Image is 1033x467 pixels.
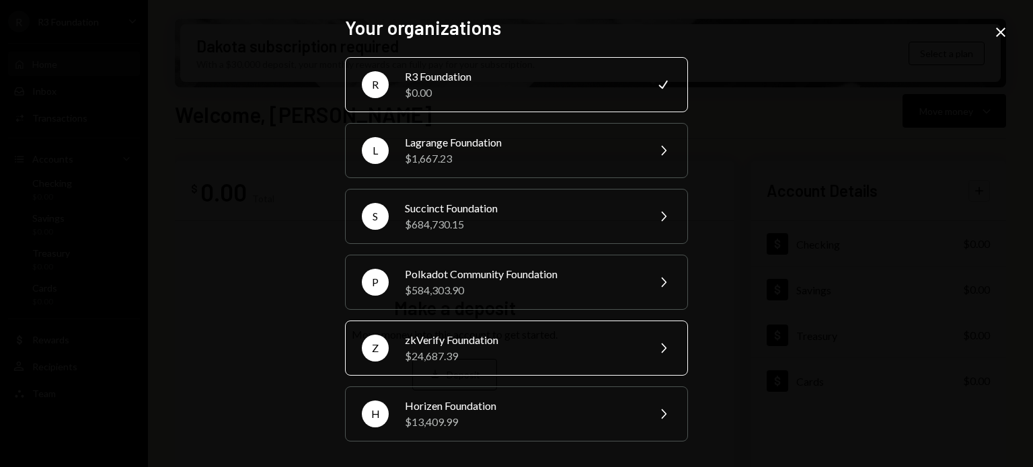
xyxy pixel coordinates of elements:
div: P [362,269,389,296]
h2: Your organizations [345,15,688,41]
div: $584,303.90 [405,282,639,298]
button: PPolkadot Community Foundation$584,303.90 [345,255,688,310]
button: LLagrange Foundation$1,667.23 [345,123,688,178]
button: SSuccinct Foundation$684,730.15 [345,189,688,244]
div: $684,730.15 [405,216,639,232]
div: S [362,203,389,230]
div: Lagrange Foundation [405,134,639,151]
div: $0.00 [405,85,639,101]
div: R [362,71,389,98]
button: ZzkVerify Foundation$24,687.39 [345,321,688,376]
button: RR3 Foundation$0.00 [345,57,688,112]
div: Polkadot Community Foundation [405,266,639,282]
div: $13,409.99 [405,414,639,430]
div: R3 Foundation [405,69,639,85]
div: zkVerify Foundation [405,332,639,348]
div: Z [362,335,389,362]
div: Succinct Foundation [405,200,639,216]
div: $24,687.39 [405,348,639,364]
div: L [362,137,389,164]
button: HHorizen Foundation$13,409.99 [345,386,688,441]
div: Horizen Foundation [405,398,639,414]
div: H [362,400,389,427]
div: $1,667.23 [405,151,639,167]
